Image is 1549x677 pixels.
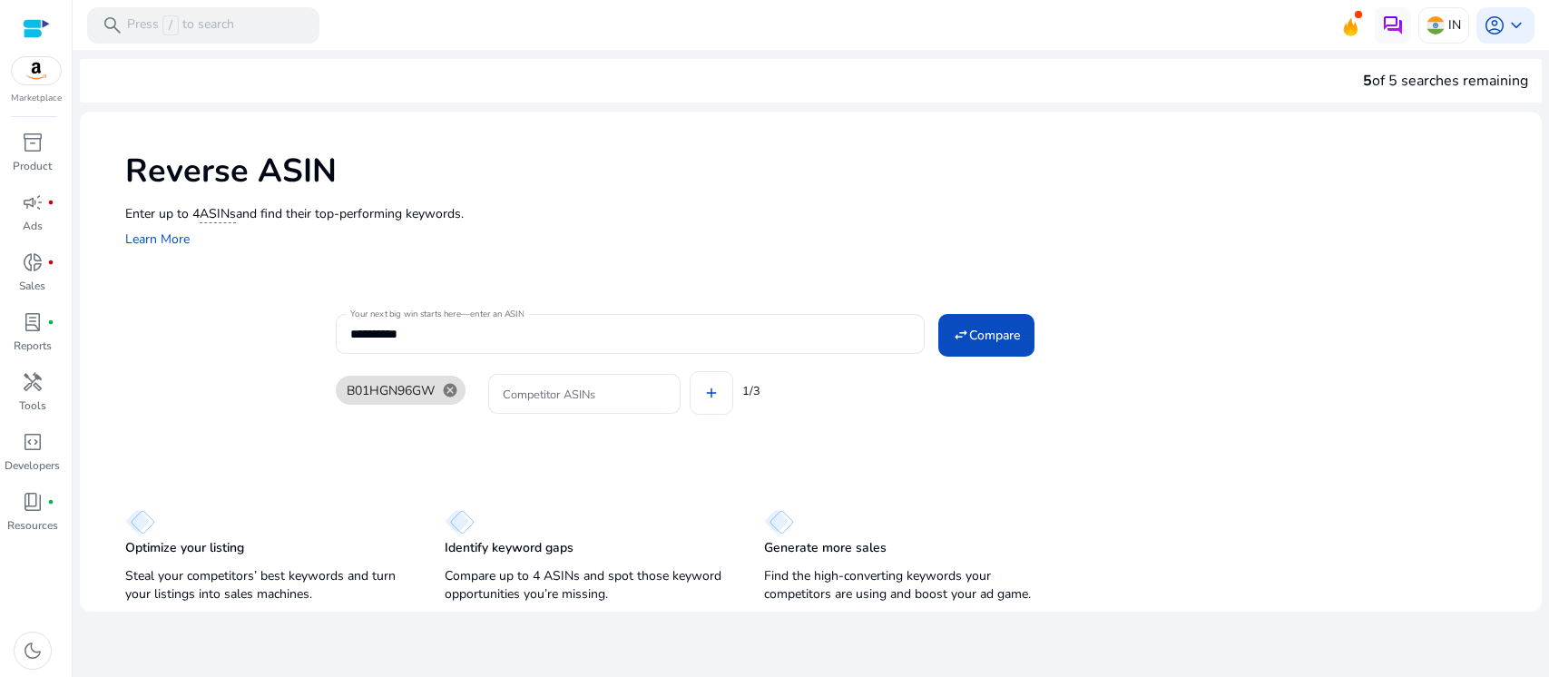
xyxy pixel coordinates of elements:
[47,319,54,326] span: fiber_manual_record
[127,15,234,35] p: Press to search
[22,191,44,213] span: campaign
[1426,16,1445,34] img: in.svg
[125,539,244,557] p: Optimize your listing
[19,397,46,414] p: Tools
[7,517,58,534] p: Resources
[125,509,155,535] img: diamond.svg
[5,457,60,474] p: Developers
[22,491,44,513] span: book_4
[23,218,43,234] p: Ads
[14,338,52,354] p: Reports
[102,15,123,36] span: search
[47,199,54,206] span: fiber_manual_record
[22,431,44,453] span: code_blocks
[125,567,408,603] p: Steal your competitors’ best keywords and turn your listings into sales machines.
[1448,9,1461,41] p: IN
[969,326,1020,345] span: Compare
[162,15,179,35] span: /
[1505,15,1527,36] span: keyboard_arrow_down
[742,380,760,400] mat-hint: 1/3
[1363,70,1528,92] div: of 5 searches remaining
[11,92,62,105] p: Marketplace
[22,371,44,393] span: handyman
[445,509,475,535] img: diamond.svg
[445,539,574,557] p: Identify keyword gaps
[47,259,54,266] span: fiber_manual_record
[125,204,1524,223] p: Enter up to 4 and find their top-performing keywords.
[350,308,524,320] mat-label: Your next big win starts here—enter an ASIN
[22,251,44,273] span: donut_small
[1484,15,1505,36] span: account_circle
[12,57,61,84] img: amazon.svg
[19,278,45,294] p: Sales
[764,567,1047,603] p: Find the high-converting keywords your competitors are using and boost your ad game.
[22,132,44,153] span: inventory_2
[22,311,44,333] span: lab_profile
[125,152,1524,191] h1: Reverse ASIN
[125,231,190,248] a: Learn More
[938,314,1034,356] button: Compare
[200,205,236,223] span: ASINs
[764,509,794,535] img: diamond.svg
[953,327,969,343] mat-icon: swap_horiz
[47,498,54,505] span: fiber_manual_record
[1363,71,1372,91] span: 5
[435,382,466,398] mat-icon: cancel
[703,385,720,401] mat-icon: add
[347,381,435,400] span: B01HGN96GW
[764,539,887,557] p: Generate more sales
[445,567,728,603] p: Compare up to 4 ASINs and spot those keyword opportunities you’re missing.
[22,640,44,662] span: dark_mode
[13,158,52,174] p: Product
